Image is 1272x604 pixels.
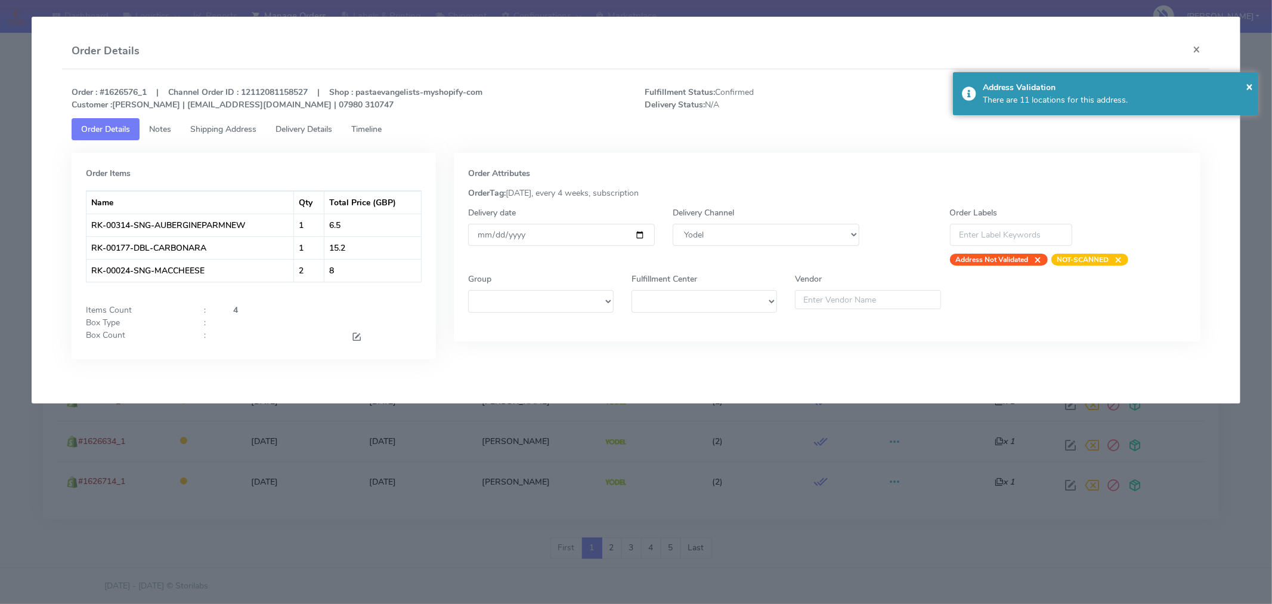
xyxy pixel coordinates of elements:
[86,259,294,282] td: RK-00024-SNG-MACCHEESE
[459,187,1195,199] div: [DATE], every 4 weeks, subscription
[324,214,421,236] td: 6.5
[86,191,294,214] th: Name
[468,207,516,219] label: Delivery date
[86,214,294,236] td: RK-00314-SNG-AUBERGINEPARMNEW
[468,168,530,179] strong: Order Attributes
[294,236,324,259] td: 1
[195,304,224,316] div: :
[1246,78,1253,95] button: Close
[81,124,130,135] span: Order Details
[294,214,324,236] td: 1
[86,236,294,259] td: RK-00177-DBL-CARBONARA
[72,43,140,59] h4: Order Details
[1057,255,1109,264] strong: NOT-SCANNED
[77,316,195,329] div: Box Type
[195,316,224,329] div: :
[77,304,195,316] div: Items Count
[1029,254,1042,266] span: ×
[795,273,822,285] label: Vendor
[149,124,171,135] span: Notes
[950,207,998,219] label: Order Labels
[86,168,131,179] strong: Order Items
[195,329,224,345] div: :
[190,124,256,135] span: Shipping Address
[983,94,1249,106] div: There are 11 locations for this address.
[72,118,1200,140] ul: Tabs
[983,81,1249,94] div: Address Validation
[77,329,195,345] div: Box Count
[645,87,715,98] strong: Fulfillment Status:
[72,99,112,110] strong: Customer :
[1183,33,1210,65] button: Close
[351,124,382,135] span: Timeline
[233,304,238,316] strong: 4
[636,86,923,111] span: Confirmed N/A
[324,191,421,214] th: Total Price (GBP)
[468,273,491,285] label: Group
[645,99,705,110] strong: Delivery Status:
[468,187,506,199] strong: OrderTag:
[1246,78,1253,94] span: ×
[950,224,1073,246] input: Enter Label Keywords
[1109,254,1122,266] span: ×
[324,259,421,282] td: 8
[956,255,1029,264] strong: Address Not Validated
[294,259,324,282] td: 2
[276,124,332,135] span: Delivery Details
[294,191,324,214] th: Qty
[632,273,697,285] label: Fulfillment Center
[795,290,940,309] input: Enter Vendor Name
[324,236,421,259] td: 15.2
[72,87,482,110] strong: Order : #1626576_1 | Channel Order ID : 12112081158527 | Shop : pastaevangelists-myshopify-com [P...
[673,207,734,219] label: Delivery Channel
